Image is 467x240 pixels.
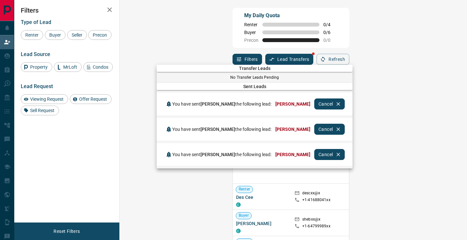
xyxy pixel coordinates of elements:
span: You have sent the following lead: [172,152,271,157]
span: [PERSON_NAME] [200,101,235,107]
p: No Transfer Leads Pending [157,74,353,80]
span: [PERSON_NAME] [275,101,310,107]
span: [PERSON_NAME] [275,127,310,132]
button: Cancel [314,149,345,160]
span: You have sent the following lead: [172,127,271,132]
span: [PERSON_NAME] [200,152,235,157]
button: Cancel [314,98,345,109]
span: Sent Leads [157,84,353,89]
span: Transfer Leads [157,66,353,71]
span: [PERSON_NAME] [200,127,235,132]
button: Cancel [314,124,345,135]
span: You have sent the following lead: [172,101,271,107]
span: [PERSON_NAME] [275,152,310,157]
